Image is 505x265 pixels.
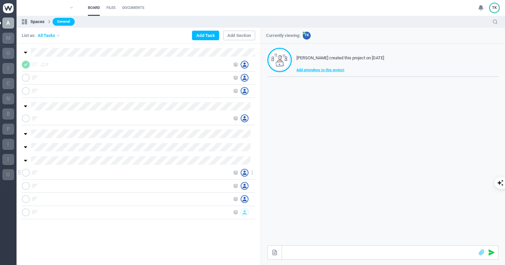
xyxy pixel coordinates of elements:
a: A [2,17,14,29]
a: I [2,63,14,74]
a: P [2,124,14,135]
div: List as: [22,32,60,39]
span: 2 [41,62,48,67]
a: I [2,154,14,165]
a: U [2,169,14,180]
img: spaces [22,19,27,24]
a: General [53,18,75,26]
button: Add Task [192,31,219,40]
p: Spaces [30,18,45,25]
p: [PERSON_NAME] created this project on [DATE] [296,55,392,61]
span: TK [492,5,497,11]
a: I [2,139,14,150]
a: B [2,108,14,120]
a: N [2,93,14,104]
span: All Tasks [38,32,55,39]
a: O [2,48,14,59]
a: C [2,78,14,89]
button: Add Section [223,31,255,40]
p: TK [303,32,311,40]
img: No messages [271,53,288,67]
img: winio [3,3,14,13]
span: Add attendees to this project [296,68,392,73]
a: M [2,33,14,44]
p: Currently viewing: [266,32,300,39]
